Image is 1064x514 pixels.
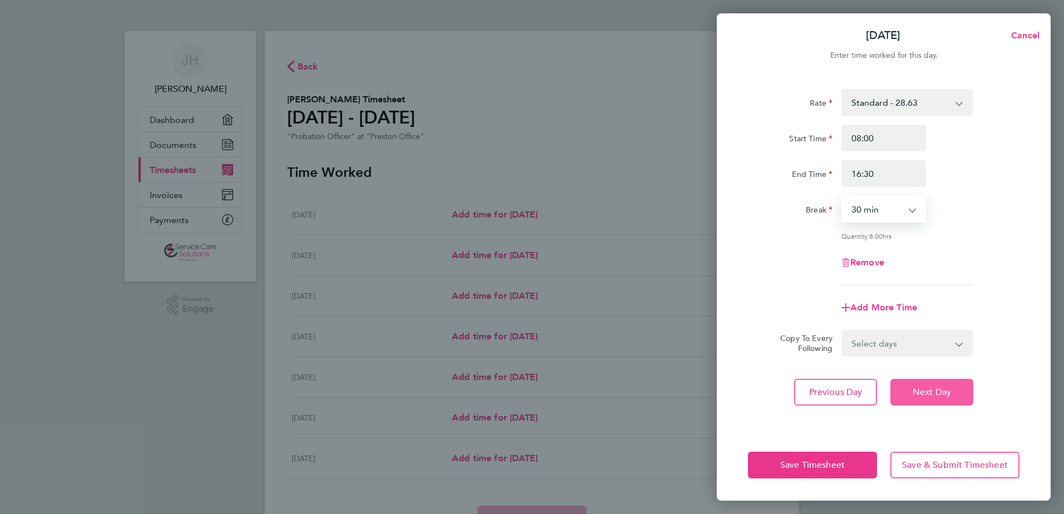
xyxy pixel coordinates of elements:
[841,303,917,312] button: Add More Time
[850,257,884,268] span: Remove
[780,459,845,471] span: Save Timesheet
[771,333,833,353] label: Copy To Every Following
[850,302,917,313] span: Add More Time
[841,160,926,187] input: E.g. 18:00
[902,459,1008,471] span: Save & Submit Timesheet
[792,169,833,182] label: End Time
[993,24,1051,47] button: Cancel
[810,98,833,111] label: Rate
[748,452,877,478] button: Save Timesheet
[890,452,1019,478] button: Save & Submit Timesheet
[794,379,877,406] button: Previous Day
[789,134,833,147] label: Start Time
[890,379,973,406] button: Next Day
[866,28,900,43] p: [DATE]
[1008,30,1040,41] span: Cancel
[841,258,884,267] button: Remove
[869,231,883,240] span: 8.00
[841,125,926,151] input: E.g. 08:00
[806,205,833,218] label: Break
[809,387,863,398] span: Previous Day
[913,387,951,398] span: Next Day
[717,49,1051,62] div: Enter time worked for this day.
[841,231,973,240] div: Quantity: hrs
